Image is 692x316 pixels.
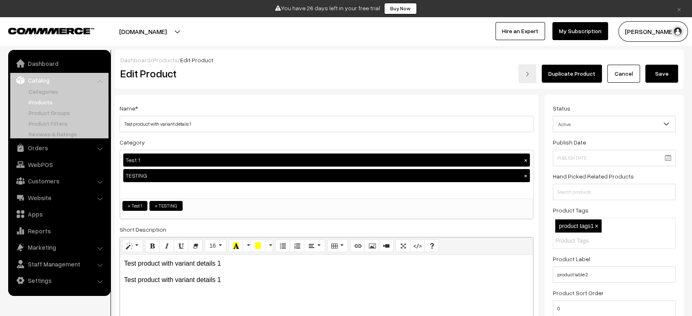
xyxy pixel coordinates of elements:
a: My Subscription [552,22,608,40]
span: Active [553,117,675,131]
span: × [595,223,598,230]
label: Hand Picked Related Products [553,172,634,181]
button: Code View [410,239,425,253]
div: / / [120,56,678,64]
label: Publish Date [553,138,586,147]
a: Reviews & Ratings [27,130,108,138]
button: Underline (CTRL+U) [174,239,188,253]
button: × [522,156,529,164]
a: Dashboard [10,56,108,71]
button: Unordered list (CTRL+SHIFT+NUM7) [275,239,290,253]
button: Paragraph [304,239,325,253]
button: Full Screen [396,239,410,253]
a: Marketing [10,240,108,255]
a: Product Groups [27,108,108,117]
span: Active [553,116,676,132]
li: TESTING [149,201,183,211]
a: Reports [10,223,108,238]
a: Staff Management [10,257,108,271]
a: Dashboard [120,56,150,63]
label: Short Description [120,225,166,234]
span: Edit Product [180,56,213,63]
label: Category [120,138,145,147]
button: Save [645,65,678,83]
a: Duplicate Product [542,65,602,83]
div: TESTING [123,169,530,182]
label: Product Label [553,255,590,263]
button: Remove Font Style (CTRL+\) [188,239,203,253]
a: Product Filters [27,119,108,128]
button: Video [379,239,393,253]
a: Customers [10,174,108,188]
button: [DOMAIN_NAME] [90,21,195,42]
button: Recent Color [228,239,243,253]
input: Product Tags [555,237,627,245]
input: Publish Date [553,150,676,166]
button: Style [122,239,143,253]
button: More Color [265,239,273,253]
input: Search products [553,184,676,200]
img: COMMMERCE [8,28,94,34]
div: Test 1 [123,153,530,167]
button: Background Color [251,239,265,253]
button: Italic (CTRL+I) [159,239,174,253]
li: Test 1 [122,201,147,211]
label: Product Tags [553,206,588,214]
img: user [672,25,684,38]
a: Hire an Expert [495,22,545,40]
span: product tags1 [559,223,594,229]
a: Website [10,190,108,205]
a: COMMMERCE [8,25,80,35]
button: Picture [364,239,379,253]
a: Orders [10,140,108,155]
button: Ordered list (CTRL+SHIFT+NUM8) [289,239,304,253]
h2: Edit Product [120,67,346,80]
label: Name [120,104,138,113]
label: Status [553,104,570,113]
input: Name [120,116,534,132]
a: Products [27,98,108,106]
span: × [128,202,131,210]
button: [PERSON_NAME] [618,21,688,42]
a: WebPOS [10,157,108,172]
div: You have 26 days left in your free trial [3,3,689,14]
span: × [155,202,158,210]
button: Bold (CTRL+B) [145,239,160,253]
label: Product Sort Order [553,289,604,297]
a: Products [153,56,178,63]
p: Test product with variant details 1 [124,275,529,285]
button: More Color [243,239,251,253]
input: Enter Label [553,266,676,283]
p: Test product with variant details 1 [124,259,529,269]
a: Settings [10,273,108,288]
img: right-arrow.png [525,72,530,77]
button: Font Size [205,239,226,253]
a: Cancel [607,65,640,83]
a: Categories [27,87,108,96]
a: Buy Now [384,3,417,14]
a: × [674,4,685,14]
button: Link (CTRL+K) [350,239,365,253]
a: Catalog [10,73,108,88]
button: Help [424,239,439,253]
span: 16 [209,242,216,249]
a: Apps [10,207,108,221]
button: × [522,172,529,179]
button: Table [327,239,348,253]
